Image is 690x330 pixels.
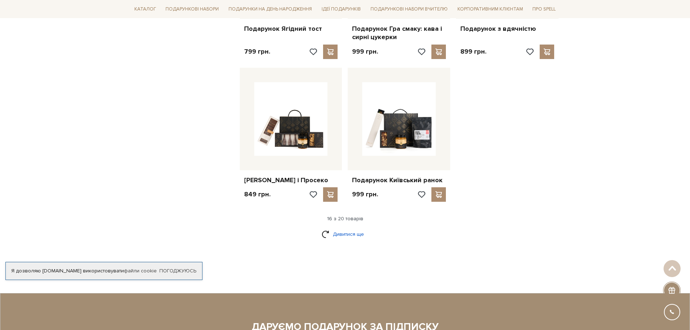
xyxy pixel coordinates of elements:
[352,190,378,199] p: 999 грн.
[163,4,222,15] a: Подарункові набори
[460,25,554,33] a: Подарунок з вдячністю
[244,47,270,56] p: 799 грн.
[352,176,446,184] a: Подарунок Київський ранок
[460,47,486,56] p: 899 грн.
[129,216,562,222] div: 16 з 20 товарів
[455,4,526,15] a: Корпоративним клієнтам
[244,25,338,33] a: Подарунок Ягідний тост
[322,228,369,241] a: Дивитися ще
[530,4,559,15] a: Про Spell
[226,4,315,15] a: Подарунки на День народження
[244,190,271,199] p: 849 грн.
[352,25,446,42] a: Подарунок Гра смаку: кава і сирні цукерки
[6,268,202,274] div: Я дозволяю [DOMAIN_NAME] використовувати
[124,268,157,274] a: файли cookie
[368,3,451,15] a: Подарункові набори Вчителю
[352,47,378,56] p: 999 грн.
[319,4,364,15] a: Ідеї подарунків
[244,176,338,184] a: [PERSON_NAME] і Просеко
[159,268,196,274] a: Погоджуюсь
[131,4,159,15] a: Каталог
